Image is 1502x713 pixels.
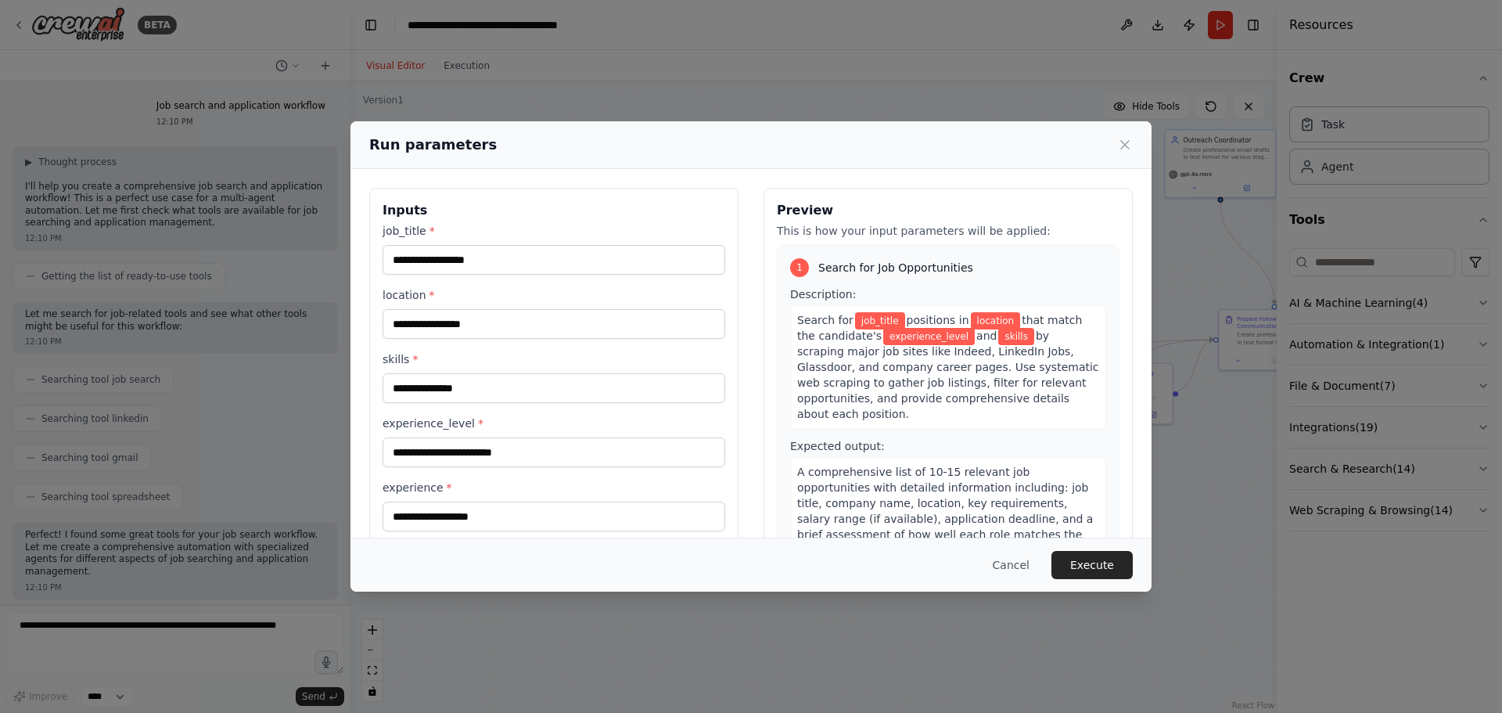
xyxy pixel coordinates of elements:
[383,201,725,220] h3: Inputs
[855,312,905,329] span: Variable: job_title
[383,287,725,303] label: location
[883,328,975,345] span: Variable: experience_level
[976,329,997,342] span: and
[383,351,725,367] label: skills
[777,201,1119,220] h3: Preview
[790,440,885,452] span: Expected output:
[797,314,1082,342] span: that match the candidate's
[971,312,1021,329] span: Variable: location
[980,551,1042,579] button: Cancel
[790,288,856,301] span: Description:
[1051,551,1133,579] button: Execute
[907,314,969,326] span: positions in
[790,258,809,277] div: 1
[369,134,497,156] h2: Run parameters
[777,223,1119,239] p: This is how your input parameters will be applied:
[383,223,725,239] label: job_title
[818,260,973,275] span: Search for Job Opportunities
[383,480,725,495] label: experience
[797,466,1093,556] span: A comprehensive list of 10-15 relevant job opportunities with detailed information including: job...
[383,416,725,431] label: experience_level
[797,329,1099,420] span: by scraping major job sites like Indeed, LinkedIn Jobs, Glassdoor, and company career pages. Use ...
[998,328,1033,345] span: Variable: skills
[797,314,853,326] span: Search for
